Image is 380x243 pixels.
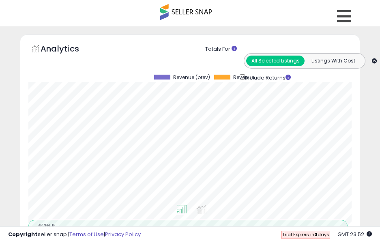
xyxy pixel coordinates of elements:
[233,75,254,80] span: Revenue
[282,231,329,238] span: Trial Expires in days
[105,230,141,238] a: Privacy Policy
[41,43,95,56] h5: Analytics
[37,224,347,228] span: Revenue
[8,231,141,239] div: seller snap | |
[314,231,318,238] b: 3
[8,230,38,238] strong: Copyright
[69,230,104,238] a: Terms of Use
[337,230,372,238] span: 2025-10-6 23:52 GMT
[173,75,210,80] span: Revenue (prev)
